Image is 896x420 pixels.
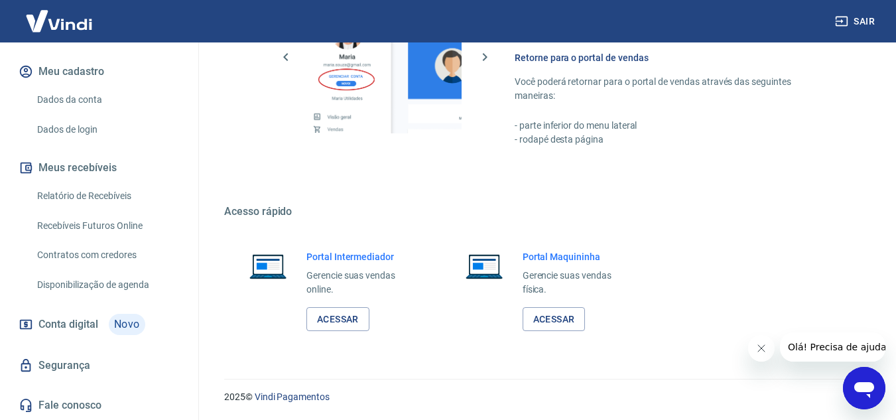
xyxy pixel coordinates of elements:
[456,250,512,282] img: Imagem de um notebook aberto
[224,205,864,218] h5: Acesso rápido
[255,391,330,402] a: Vindi Pagamentos
[32,271,182,299] a: Disponibilização de agenda
[832,9,880,34] button: Sair
[515,133,832,147] p: - rodapé desta página
[843,367,885,409] iframe: Botão para abrir a janela de mensagens
[306,250,416,263] h6: Portal Intermediador
[32,242,182,269] a: Contratos com credores
[109,314,145,335] span: Novo
[515,119,832,133] p: - parte inferior do menu lateral
[515,51,832,64] h6: Retorne para o portal de vendas
[523,269,633,297] p: Gerencie suas vendas física.
[16,391,182,420] a: Fale conosco
[780,332,885,362] iframe: Mensagem da empresa
[8,9,111,20] span: Olá! Precisa de ajuda?
[523,307,586,332] a: Acessar
[38,315,98,334] span: Conta digital
[306,307,369,332] a: Acessar
[515,75,832,103] p: Você poderá retornar para o portal de vendas através das seguintes maneiras:
[32,86,182,113] a: Dados da conta
[240,250,296,282] img: Imagem de um notebook aberto
[16,57,182,86] button: Meu cadastro
[523,250,633,263] h6: Portal Maquininha
[748,335,775,362] iframe: Fechar mensagem
[16,309,182,340] a: Conta digitalNovo
[16,153,182,182] button: Meus recebíveis
[306,269,416,297] p: Gerencie suas vendas online.
[16,1,102,41] img: Vindi
[32,212,182,240] a: Recebíveis Futuros Online
[32,116,182,143] a: Dados de login
[16,351,182,380] a: Segurança
[32,182,182,210] a: Relatório de Recebíveis
[224,390,864,404] p: 2025 ©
